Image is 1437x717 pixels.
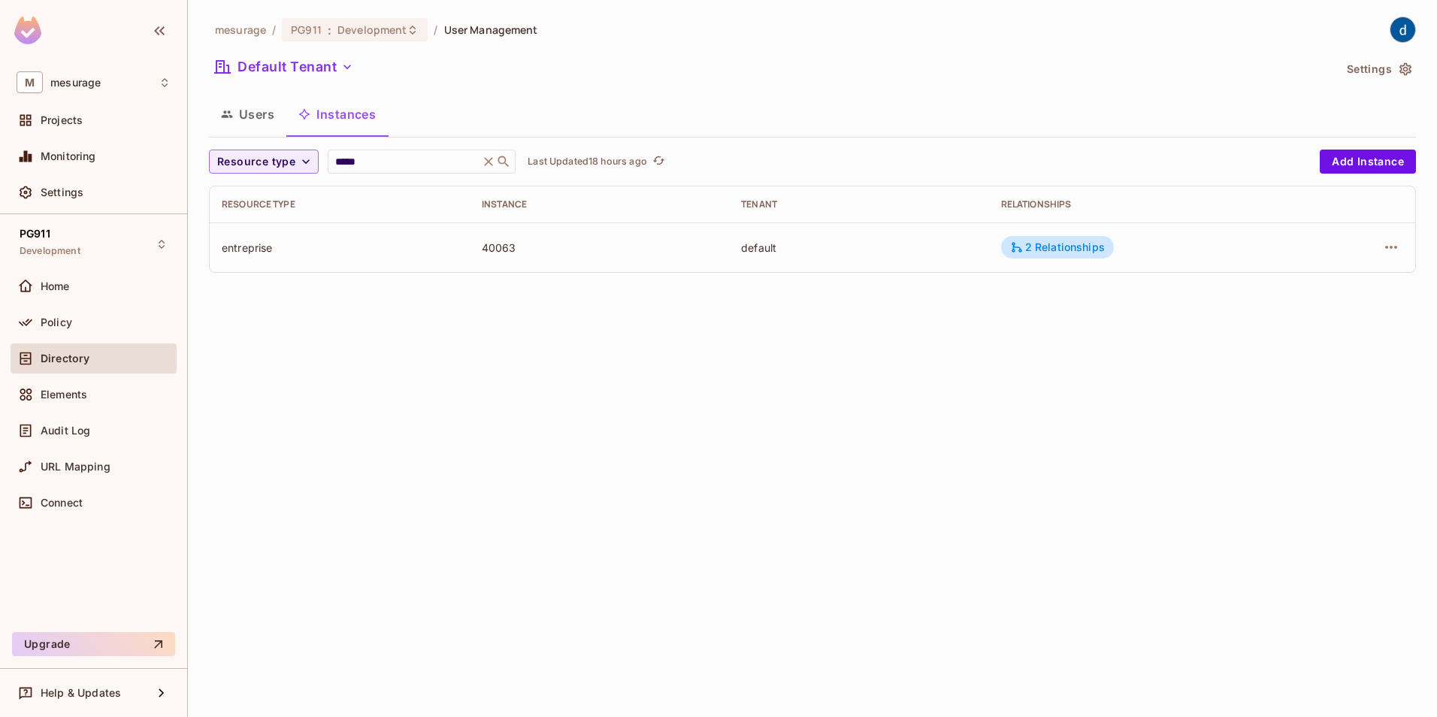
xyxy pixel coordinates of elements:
[327,24,332,36] span: :
[41,316,72,328] span: Policy
[1341,57,1416,81] button: Settings
[1390,17,1415,42] img: dev 911gcl
[434,23,437,37] li: /
[222,198,458,210] div: Resource type
[337,23,407,37] span: Development
[41,352,89,365] span: Directory
[215,23,266,37] span: the active workspace
[286,95,388,133] button: Instances
[222,241,458,255] div: entreprise
[41,497,83,509] span: Connect
[652,154,665,169] span: refresh
[1010,241,1105,254] div: 2 Relationships
[20,228,50,240] span: PG911
[482,241,718,255] div: 40063
[41,389,87,401] span: Elements
[41,114,83,126] span: Projects
[20,245,80,257] span: Development
[291,23,322,37] span: PG911
[482,198,718,210] div: Instance
[41,687,121,699] span: Help & Updates
[41,186,83,198] span: Settings
[741,198,977,210] div: Tenant
[650,153,668,171] button: refresh
[14,17,41,44] img: SReyMgAAAABJRU5ErkJggg==
[41,461,110,473] span: URL Mapping
[272,23,276,37] li: /
[41,425,90,437] span: Audit Log
[12,632,175,656] button: Upgrade
[50,77,101,89] span: Workspace: mesurage
[1001,198,1293,210] div: Relationships
[444,23,538,37] span: User Management
[741,241,977,255] div: default
[17,71,43,93] span: M
[209,95,286,133] button: Users
[217,153,295,171] span: Resource type
[209,150,319,174] button: Resource type
[41,150,96,162] span: Monitoring
[1320,150,1416,174] button: Add Instance
[209,55,359,79] button: Default Tenant
[528,156,647,168] p: Last Updated 18 hours ago
[647,153,668,171] span: Click to refresh data
[41,280,70,292] span: Home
